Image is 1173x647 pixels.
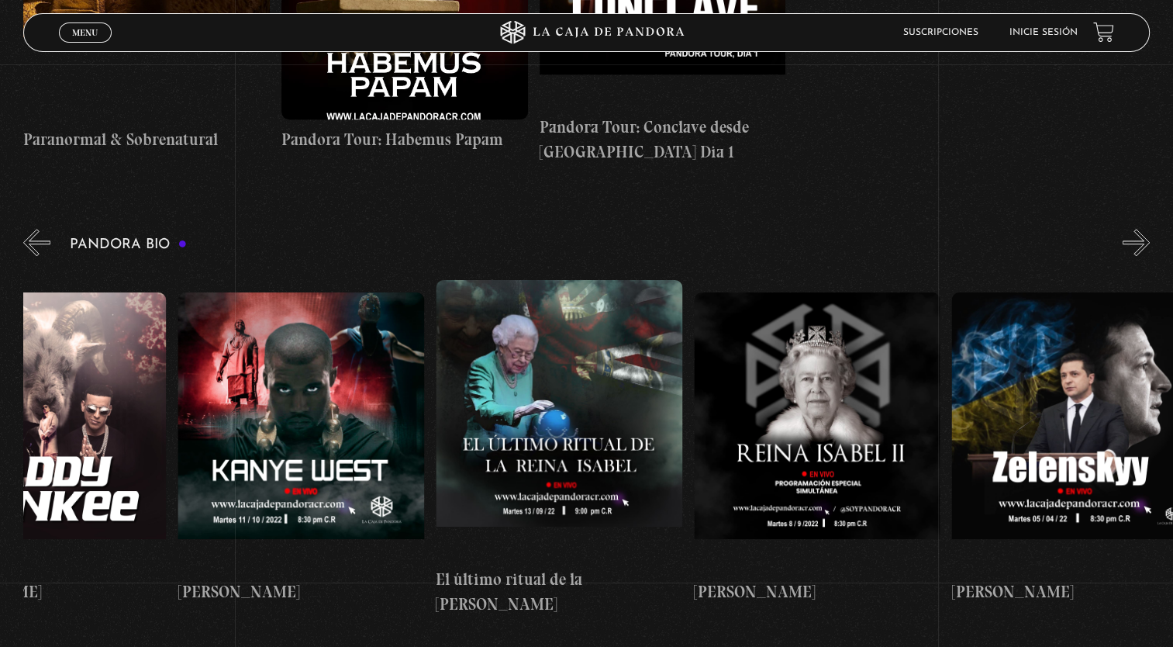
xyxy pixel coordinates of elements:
a: Suscripciones [903,28,978,37]
a: Inicie sesión [1009,28,1078,37]
h4: [PERSON_NAME] [178,580,424,604]
button: Next [1123,229,1150,256]
h4: Pandora Tour: Conclave desde [GEOGRAPHIC_DATA] Dia 1 [540,115,786,164]
span: Cerrar [67,40,103,51]
h4: Pandora Tour: Habemus Papam [281,127,528,152]
h3: Pandora Bio [70,237,187,252]
h4: [PERSON_NAME] [694,580,940,604]
button: Previous [23,229,50,256]
span: Menu [72,28,98,37]
a: View your shopping cart [1093,22,1114,43]
a: El último ritual de la [PERSON_NAME] [436,268,682,628]
h4: El último ritual de la [PERSON_NAME] [436,567,682,616]
a: [PERSON_NAME] [178,268,424,628]
a: [PERSON_NAME] [694,268,940,628]
h4: Paranormal & Sobrenatural [23,127,270,152]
